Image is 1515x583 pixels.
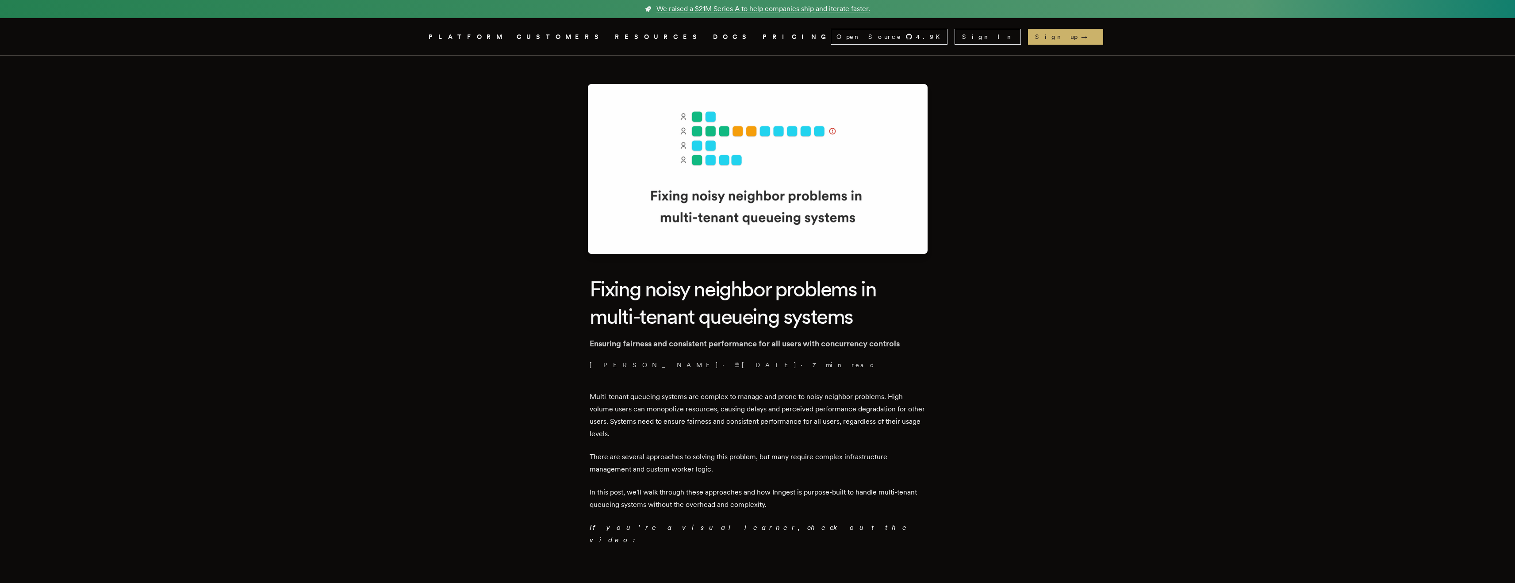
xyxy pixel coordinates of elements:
em: If you're a visual learner, check out the video: [590,523,911,544]
span: Open Source [836,32,902,41]
span: [DATE] [734,361,797,369]
nav: Global [404,18,1112,55]
p: · · [590,361,926,369]
a: DOCS [713,31,752,42]
button: RESOURCES [615,31,702,42]
a: [PERSON_NAME] [590,361,719,369]
p: In this post, we'll walk through these approaches and how Inngest is purpose-built to handle mult... [590,486,926,511]
button: PLATFORM [429,31,506,42]
span: We raised a $21M Series A to help companies ship and iterate faster. [656,4,870,14]
a: Sign up [1028,29,1103,45]
a: Sign In [955,29,1021,45]
a: CUSTOMERS [517,31,604,42]
p: Multi-tenant queueing systems are complex to manage and prone to noisy neighbor problems. High vo... [590,391,926,440]
p: There are several approaches to solving this problem, but many require complex infrastructure man... [590,451,926,476]
span: 4.9 K [916,32,945,41]
a: PRICING [763,31,831,42]
span: 7 min read [813,361,875,369]
img: Featured image for Fixing noisy neighbor problems in multi-tenant queueing systems blog post [588,84,928,254]
p: Ensuring fairness and consistent performance for all users with concurrency controls [590,338,926,350]
h1: Fixing noisy neighbor problems in multi-tenant queueing systems [590,275,926,330]
span: → [1081,32,1096,41]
